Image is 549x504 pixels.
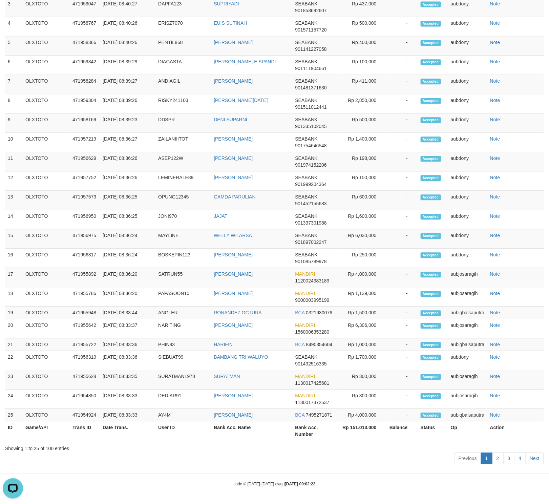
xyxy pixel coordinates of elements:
span: Copy 8490354604 to clipboard [306,342,332,347]
span: Copy 901085789978 to clipboard [295,259,326,264]
td: Rp 1,700,000 [340,351,387,370]
span: MANDIRI [295,374,315,379]
td: aubdony [448,351,487,370]
td: - [387,229,418,249]
td: RISKY241103 [155,94,211,113]
td: 471955948 [70,307,100,319]
td: JONI970 [155,210,211,229]
td: - [387,75,418,94]
td: - [387,36,418,56]
td: aubiqbalsaputra [448,307,487,319]
td: [DATE] 08:39:29 [100,56,155,75]
td: 21 [5,338,23,351]
span: Copy 901337301988 to clipboard [295,220,326,226]
a: Note [490,322,500,328]
td: OLXTOTO [23,210,70,229]
a: WELLY WITARSA [214,233,252,238]
td: 471956817 [70,249,100,268]
a: Note [490,175,500,180]
td: [DATE] 08:36:20 [100,287,155,307]
td: 471954924 [70,409,100,421]
td: Rp 4,000,000 [340,268,387,287]
a: EUIS SUTINAH [214,20,247,26]
td: - [387,171,418,191]
a: Note [490,98,500,103]
a: Note [490,291,500,296]
td: aubdony [448,152,487,171]
td: OLXTOTO [23,75,70,94]
td: PAPASOON10 [155,287,211,307]
td: 471958366 [70,36,100,56]
a: Note [490,252,500,257]
span: Copy 901999204364 to clipboard [295,182,326,187]
a: [PERSON_NAME] [214,322,253,328]
td: aubdony [448,113,487,133]
td: OLXTOTO [23,319,70,338]
td: OLXTOTO [23,351,70,370]
td: - [387,133,418,152]
td: - [387,152,418,171]
a: HARIFIN [214,342,233,347]
a: Note [490,194,500,199]
span: Copy 901571157720 to clipboard [295,27,326,33]
td: [DATE] 08:33:35 [100,370,155,390]
span: SEABANK [295,136,317,142]
td: [DATE] 08:36:20 [100,268,155,287]
a: SUPRIYADI [214,1,239,6]
td: 13 [5,191,23,210]
td: aubjosaragih [448,319,487,338]
span: Accepted [421,194,441,200]
span: MANDIRI [295,393,315,398]
span: SEABANK [295,155,317,161]
td: 471955628 [70,370,100,390]
span: Accepted [421,136,441,142]
td: [DATE] 08:39:23 [100,113,155,133]
td: 7 [5,75,23,94]
td: MAYLINE [155,229,211,249]
span: Accepted [421,374,441,380]
span: SEABANK [295,175,317,180]
a: [PERSON_NAME] [214,136,253,142]
a: Note [490,374,500,379]
td: aubjosaragih [448,370,487,390]
td: OPUNG12345 [155,191,211,210]
span: Accepted [421,117,441,123]
a: Note [490,412,500,418]
a: Previous [454,453,481,464]
td: Rp 198,000 [340,152,387,171]
td: [DATE] 08:39:27 [100,75,155,94]
td: [DATE] 08:33:44 [100,307,155,319]
td: OLXTOTO [23,268,70,287]
span: SEABANK [295,78,317,84]
a: DENI SUPARNI [214,117,247,122]
span: SEABANK [295,213,317,219]
td: Rp 2,850,000 [340,94,387,113]
span: Accepted [421,214,441,219]
span: Accepted [421,40,441,46]
td: OLXTOTO [23,171,70,191]
td: [DATE] 08:36:27 [100,133,155,152]
td: OLXTOTO [23,409,70,421]
td: aubdony [448,133,487,152]
td: - [387,390,418,409]
td: aubiqbalsaputra [448,338,487,351]
td: 8 [5,94,23,113]
td: aubjosaragih [448,268,487,287]
td: 14 [5,210,23,229]
td: - [387,113,418,133]
td: 471957219 [70,133,100,152]
a: Note [490,117,500,122]
td: [DATE] 08:33:36 [100,351,155,370]
span: Accepted [421,291,441,297]
td: 22 [5,351,23,370]
td: aubdony [448,56,487,75]
a: Note [490,213,500,219]
a: GAMDA PARULIAN [214,194,255,199]
td: 17 [5,268,23,287]
td: [DATE] 08:36:25 [100,191,155,210]
td: - [387,319,418,338]
td: OLXTOTO [23,133,70,152]
a: Next [525,453,544,464]
td: 19 [5,307,23,319]
td: OLXTOTO [23,113,70,133]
